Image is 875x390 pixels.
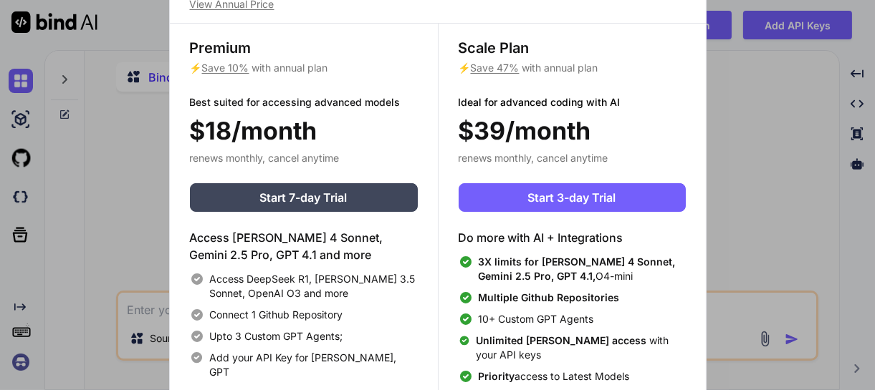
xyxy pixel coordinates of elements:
[202,62,249,74] span: Save 10%
[479,255,686,283] span: O4-mini
[479,369,630,384] span: access to Latest Models
[190,95,418,109] p: Best suited for accessing advanced models
[459,112,591,149] span: $39/month
[210,272,418,301] span: Access DeepSeek R1, [PERSON_NAME] 3.5 Sonnet, OpenAI O3 and more
[459,61,686,75] p: ⚡ with annual plan
[476,333,686,362] span: with your API keys
[190,61,418,75] p: ⚡ with annual plan
[190,229,418,263] h4: Access [PERSON_NAME] 4 Sonnet, Gemini 2.5 Pro, GPT 4.1 and more
[210,308,343,322] span: Connect 1 Github Repository
[476,334,649,346] span: Unlimited [PERSON_NAME] access
[459,95,686,109] p: Ideal for advanced coding with AI
[479,291,620,303] span: Multiple Github Repositories
[260,189,348,206] span: Start 7-day Trial
[479,370,515,382] span: Priority
[459,38,686,58] h3: Scale Plan
[459,183,686,212] button: Start 3-day Trial
[479,312,594,326] span: 10+ Custom GPT Agents
[471,62,520,74] span: Save 47%
[210,329,343,343] span: Upto 3 Custom GPT Agents;
[479,255,676,282] span: 3X limits for [PERSON_NAME] 4 Sonnet, Gemini 2.5 Pro, GPT 4.1,
[190,152,340,164] span: renews monthly, cancel anytime
[190,112,317,149] span: $18/month
[528,189,616,206] span: Start 3-day Trial
[209,351,417,379] span: Add your API Key for [PERSON_NAME], GPT
[190,38,418,58] h3: Premium
[190,183,418,212] button: Start 7-day Trial
[459,152,608,164] span: renews monthly, cancel anytime
[459,229,686,246] h4: Do more with AI + Integrations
